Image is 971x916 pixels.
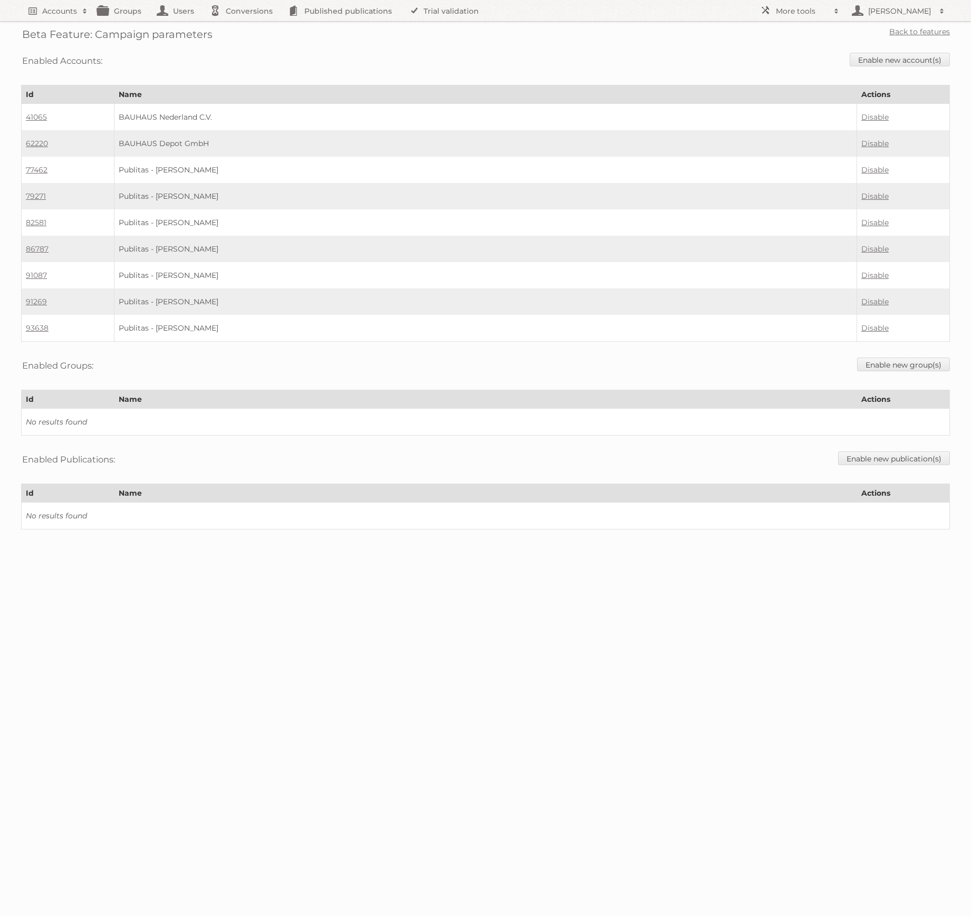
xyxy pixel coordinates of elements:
a: Disable [861,165,889,175]
th: Id [22,85,114,104]
h2: [PERSON_NAME] [866,6,934,16]
td: BAUHAUS Depot GmbH [114,130,857,157]
td: Publitas - [PERSON_NAME] [114,236,857,262]
th: Name [114,484,857,503]
a: 91087 [26,271,47,280]
a: Disable [861,191,889,201]
a: Disable [861,139,889,148]
a: Enable new account(s) [850,53,950,66]
a: Disable [861,218,889,227]
a: Enable new publication(s) [838,451,950,465]
h3: Enabled Publications: [22,451,115,467]
th: Actions [857,484,950,503]
td: Publitas - [PERSON_NAME] [114,262,857,288]
a: Disable [861,323,889,333]
th: Name [114,85,857,104]
a: 62220 [26,139,48,148]
i: No results found [26,511,87,520]
a: 86787 [26,244,49,254]
th: Id [22,484,114,503]
th: Name [114,390,857,409]
a: 93638 [26,323,49,333]
a: Enable new group(s) [857,358,950,371]
h2: More tools [776,6,829,16]
a: 91269 [26,297,47,306]
i: No results found [26,417,87,427]
th: Actions [857,85,950,104]
th: Id [22,390,114,409]
td: Publitas - [PERSON_NAME] [114,209,857,236]
h2: Beta Feature: Campaign parameters [22,26,213,42]
th: Actions [857,390,950,409]
a: Disable [861,297,889,306]
a: Disable [861,112,889,122]
a: Back to features [889,27,950,36]
a: Disable [861,271,889,280]
td: BAUHAUS Nederland C.V. [114,104,857,131]
td: Publitas - [PERSON_NAME] [114,157,857,183]
a: Disable [861,244,889,254]
td: Publitas - [PERSON_NAME] [114,315,857,342]
td: Publitas - [PERSON_NAME] [114,183,857,209]
a: 41065 [26,112,47,122]
a: 77462 [26,165,47,175]
h2: Accounts [42,6,77,16]
a: 82581 [26,218,46,227]
h3: Enabled Groups: [22,358,93,373]
h3: Enabled Accounts: [22,53,102,69]
a: 79271 [26,191,46,201]
td: Publitas - [PERSON_NAME] [114,288,857,315]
